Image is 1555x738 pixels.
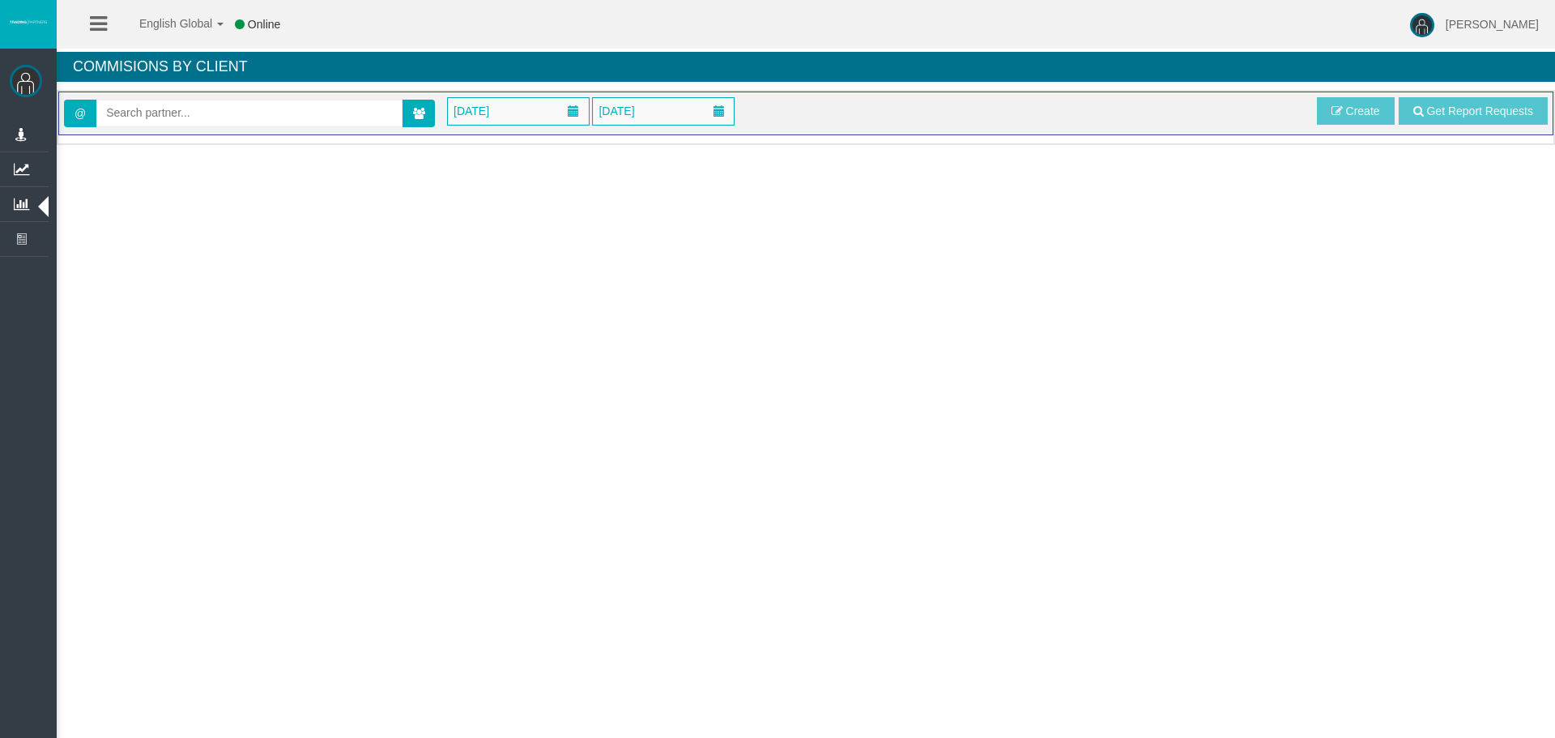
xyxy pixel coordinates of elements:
[118,17,212,30] span: English Global
[97,100,402,126] input: Search partner...
[594,100,639,122] span: [DATE]
[8,19,49,25] img: logo.svg
[248,18,280,31] span: Online
[1446,18,1539,31] span: [PERSON_NAME]
[449,100,494,122] span: [DATE]
[1410,13,1434,37] img: user-image
[64,100,96,127] span: @
[57,52,1555,82] h4: Commisions By Client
